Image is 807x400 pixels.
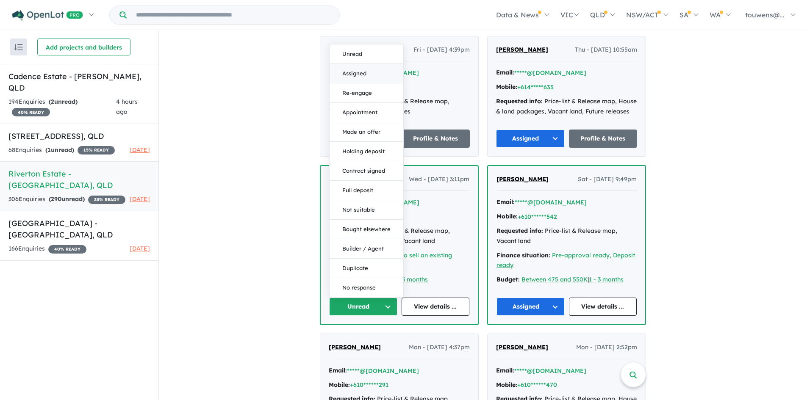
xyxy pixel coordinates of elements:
div: 306 Enquir ies [8,194,125,204]
div: Unread [329,44,404,298]
strong: Mobile: [496,381,517,389]
span: 40 % READY [12,108,50,116]
button: Duplicate [330,259,403,278]
strong: Email: [496,367,514,374]
span: 1 [47,146,51,154]
a: [PERSON_NAME] [496,174,549,185]
span: [PERSON_NAME] [496,175,549,183]
span: [DATE] [130,245,150,252]
strong: Email: [496,198,515,206]
strong: ( unread) [45,146,74,154]
span: 2 [51,98,54,105]
button: Assigned [496,298,565,316]
span: [PERSON_NAME] [329,46,381,53]
strong: Budget: [496,276,520,283]
span: Fri - [DATE] 4:39pm [413,45,470,55]
span: 35 % READY [88,196,125,204]
a: Between 475 and 550K [521,276,588,283]
div: 68 Enquir ies [8,145,115,155]
h5: Riverton Estate - [GEOGRAPHIC_DATA] , QLD [8,168,150,191]
button: No response [330,278,403,297]
a: 1 - 3 months [393,276,428,283]
span: 4 hours ago [116,98,138,116]
strong: ( unread) [49,98,78,105]
strong: Mobile: [496,212,518,220]
a: 1 - 3 months [589,276,624,283]
button: Appointment [330,103,403,122]
a: View details ... [569,298,637,316]
strong: Mobile: [329,83,350,91]
strong: Finance situation: [496,251,550,259]
a: View details ... [402,298,470,316]
h5: [STREET_ADDRESS] , QLD [8,130,150,142]
div: Price-list & Release map, House & land packages, Vacant land, Future releases [496,97,637,117]
div: 194 Enquir ies [8,97,116,117]
button: Assigned [330,64,403,83]
button: Contract signed [330,161,403,181]
img: Openlot PRO Logo White [12,10,83,21]
span: 40 % READY [48,245,86,254]
h5: Cadence Estate - [PERSON_NAME] , QLD [8,71,150,94]
div: Price-list & Release map, Vacant land [496,226,637,246]
a: [PERSON_NAME] [329,45,381,55]
button: Full deposit [330,181,403,200]
button: Builder / Agent [330,239,403,259]
div: | [496,275,637,285]
strong: Email: [329,69,347,76]
strong: ( unread) [49,195,85,203]
span: Mon - [DATE] 4:37pm [409,342,470,353]
span: [PERSON_NAME] [496,343,548,351]
span: Wed - [DATE] 3:11pm [409,174,469,185]
button: Not suitable [330,200,403,220]
button: Re-engage [330,83,403,103]
div: 166 Enquir ies [8,244,86,254]
span: 15 % READY [78,146,115,154]
button: Assigned [496,130,565,148]
a: [PERSON_NAME] [496,342,548,353]
strong: Mobile: [496,83,517,91]
strong: Requested info: [496,227,543,234]
span: Mon - [DATE] 2:52pm [576,342,637,353]
button: Made an offer [330,122,403,142]
button: Add projects and builders [37,39,130,55]
span: [PERSON_NAME] [496,46,548,53]
span: Sat - [DATE] 9:49pm [578,174,637,185]
span: [PERSON_NAME] [329,343,381,351]
a: Pre-approval ready, Deposit ready [496,251,635,269]
strong: Requested info: [329,97,375,105]
span: [DATE] [130,146,150,154]
a: [PERSON_NAME] [496,45,548,55]
span: 290 [51,195,61,203]
strong: Requested info: [496,97,543,105]
img: sort.svg [14,44,23,50]
button: Holding deposit [330,142,403,161]
strong: Mobile: [329,381,350,389]
a: Profile & Notes [402,130,470,148]
a: Profile & Notes [569,130,638,148]
span: touwens@... [745,11,785,19]
input: Try estate name, suburb, builder or developer [128,6,338,24]
button: Bought elsewhere [330,220,403,239]
button: Unread [329,298,397,316]
strong: Email: [496,69,514,76]
a: [PERSON_NAME] [329,342,381,353]
span: [DATE] [130,195,150,203]
button: Assigned [329,130,397,148]
strong: Email: [329,367,347,374]
div: Price-list & Release map, Vacant land, Future releases [329,97,470,117]
button: Unread [330,44,403,64]
h5: [GEOGRAPHIC_DATA] - [GEOGRAPHIC_DATA] , QLD [8,218,150,240]
span: Thu - [DATE] 10:55am [575,45,637,55]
